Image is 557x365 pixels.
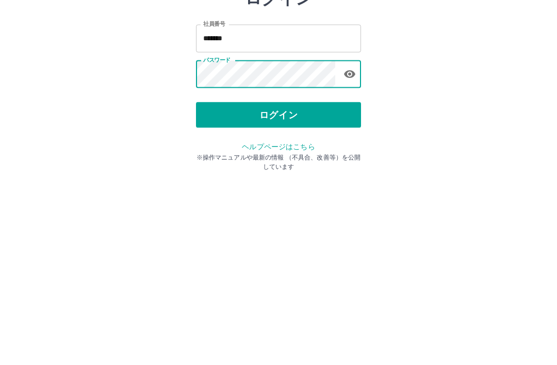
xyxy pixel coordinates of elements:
label: 社員番号 [203,97,225,104]
label: パスワード [203,133,231,140]
p: ※操作マニュアルや最新の情報 （不具合、改善等）を公開しています [196,229,361,248]
h2: ログイン [245,65,313,85]
button: ログイン [196,179,361,204]
a: ヘルプページはこちら [242,219,315,227]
